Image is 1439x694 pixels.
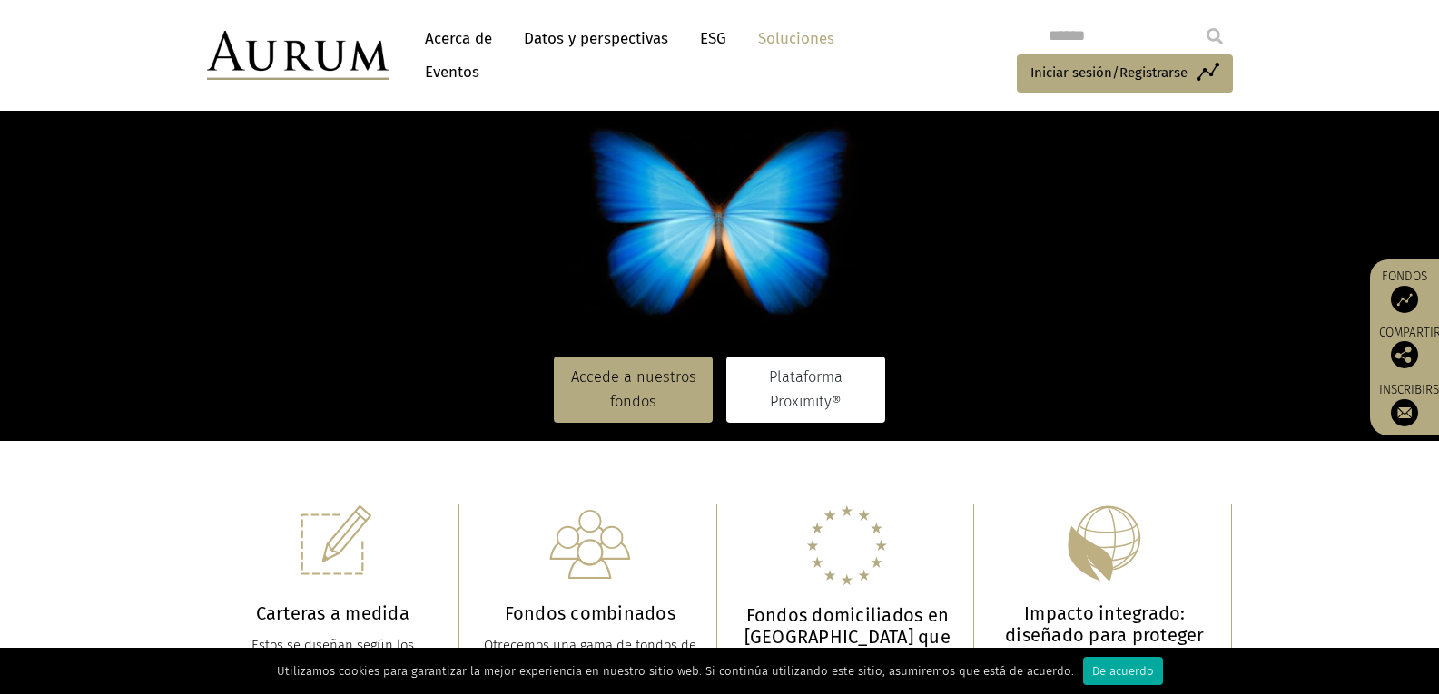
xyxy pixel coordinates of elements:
[1391,341,1418,368] img: Comparte esta publicación
[700,29,726,48] font: ESG
[416,55,479,89] a: Eventos
[1092,664,1154,678] font: De acuerdo
[207,31,389,80] img: Oro
[726,357,885,423] a: Plataforma Proximity®
[758,29,834,48] font: Soluciones
[256,602,409,624] font: Carteras a medida
[1382,269,1427,284] font: Fondos
[1005,602,1205,668] font: Impacto integrado: diseñado para proteger más que el capital
[1030,64,1188,81] font: Iniciar sesión/Registrarse
[416,22,501,55] a: Acerca de
[425,63,479,82] font: Eventos
[515,22,677,55] a: Datos y perspectivas
[505,602,675,624] font: Fondos combinados
[554,357,713,423] a: Accede a nuestros fondos
[1391,399,1418,426] img: Suscríbete a nuestro boletín
[277,664,1074,678] font: Utilizamos cookies para garantizar la mejor experiencia en nuestro sitio web. Si continúa utiliza...
[1391,286,1418,313] img: Acceso a fondos
[691,22,735,55] a: ESG
[1017,54,1233,93] a: Iniciar sesión/Registrarse
[571,368,696,409] font: Accede a nuestros fondos
[769,368,843,409] font: Plataforma Proximity®
[744,604,951,670] font: Fondos domiciliados en [GEOGRAPHIC_DATA] que cumplen con la AIFMD
[425,29,492,48] font: Acerca de
[749,22,843,55] a: Soluciones
[1197,18,1233,54] input: Submit
[1379,269,1430,313] a: Fondos
[524,29,668,48] font: Datos y perspectivas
